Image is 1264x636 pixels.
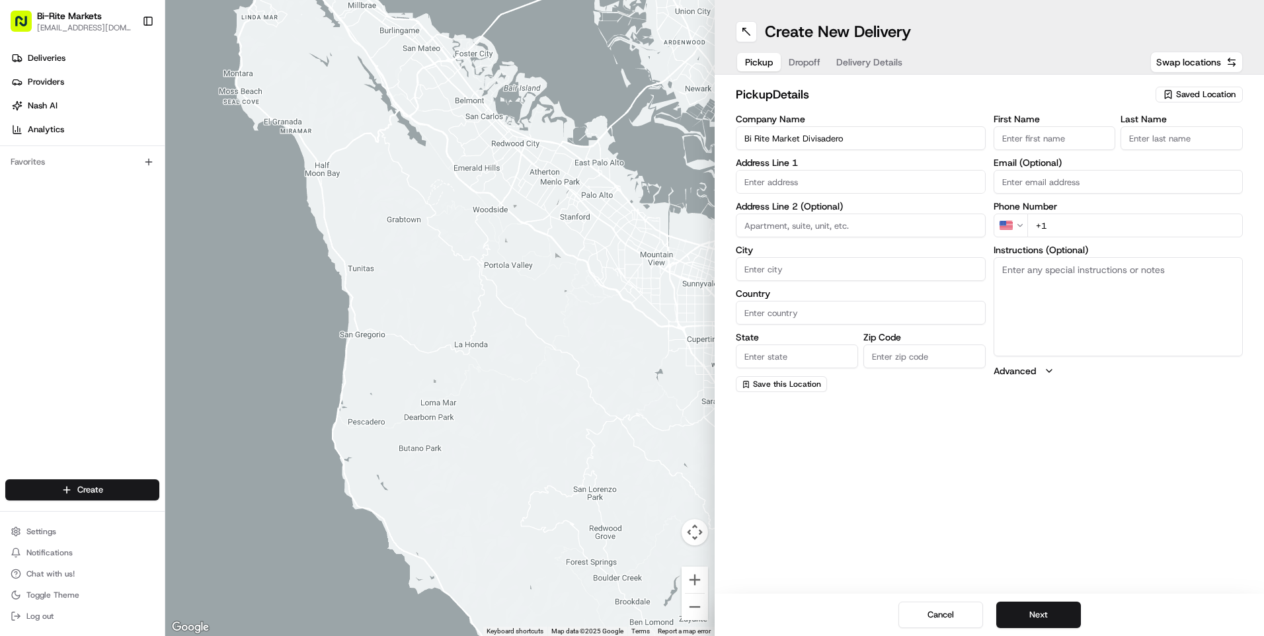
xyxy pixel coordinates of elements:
[863,333,986,342] label: Zip Code
[26,526,56,537] span: Settings
[13,53,241,74] p: Welcome 👋
[13,13,40,40] img: Nash
[132,292,160,302] span: Pylon
[736,245,986,255] label: City
[169,619,212,636] img: Google
[736,158,986,167] label: Address Line 1
[745,56,773,69] span: Pickup
[736,301,986,325] input: Enter country
[13,261,24,272] div: 📗
[863,344,986,368] input: Enter zip code
[736,214,986,237] input: Apartment, suite, unit, etc.
[125,260,212,273] span: API Documentation
[736,344,858,368] input: Enter state
[106,255,217,278] a: 💻API Documentation
[26,611,54,621] span: Log out
[77,484,103,496] span: Create
[994,202,1244,211] label: Phone Number
[682,594,708,620] button: Zoom out
[994,158,1244,167] label: Email (Optional)
[898,602,983,628] button: Cancel
[13,192,34,214] img: Kat Rubio
[5,5,137,37] button: Bi-Rite Markets[EMAIL_ADDRESS][DOMAIN_NAME]
[1121,114,1243,124] label: Last Name
[45,139,167,150] div: We're available if you need us!
[45,126,217,139] div: Start new chat
[5,151,159,173] div: Favorites
[487,627,543,636] button: Keyboard shortcuts
[1150,52,1243,73] button: Swap locations
[5,522,159,541] button: Settings
[631,627,650,635] a: Terms (opens in new tab)
[736,289,986,298] label: Country
[682,567,708,593] button: Zoom in
[8,255,106,278] a: 📗Knowledge Base
[996,602,1081,628] button: Next
[1027,214,1244,237] input: Enter phone number
[13,126,37,150] img: 1736555255976-a54dd68f-1ca7-489b-9aae-adbdc363a1c4
[5,119,165,140] a: Analytics
[736,333,858,342] label: State
[28,52,65,64] span: Deliveries
[26,590,79,600] span: Toggle Theme
[994,245,1244,255] label: Instructions (Optional)
[34,85,218,99] input: Clear
[551,627,623,635] span: Map data ©2025 Google
[789,56,820,69] span: Dropoff
[736,85,1148,104] h2: pickup Details
[5,543,159,562] button: Notifications
[836,56,902,69] span: Delivery Details
[994,126,1116,150] input: Enter first name
[225,130,241,146] button: Start new chat
[5,607,159,625] button: Log out
[736,202,986,211] label: Address Line 2 (Optional)
[736,114,986,124] label: Company Name
[41,205,107,216] span: [PERSON_NAME]
[28,100,58,112] span: Nash AI
[5,95,165,116] a: Nash AI
[205,169,241,185] button: See all
[994,364,1244,378] button: Advanced
[112,261,122,272] div: 💻
[994,364,1036,378] label: Advanced
[1176,89,1236,100] span: Saved Location
[1156,56,1221,69] span: Swap locations
[682,519,708,545] button: Map camera controls
[37,22,132,33] button: [EMAIL_ADDRESS][DOMAIN_NAME]
[1121,126,1243,150] input: Enter last name
[26,547,73,558] span: Notifications
[994,170,1244,194] input: Enter email address
[110,205,114,216] span: •
[5,479,159,500] button: Create
[5,71,165,93] a: Providers
[37,9,102,22] button: Bi-Rite Markets
[736,257,986,281] input: Enter city
[117,205,144,216] span: [DATE]
[26,206,37,216] img: 1736555255976-a54dd68f-1ca7-489b-9aae-adbdc363a1c4
[5,586,159,604] button: Toggle Theme
[994,114,1116,124] label: First Name
[1156,85,1243,104] button: Saved Location
[765,21,911,42] h1: Create New Delivery
[736,376,827,392] button: Save this Location
[658,627,711,635] a: Report a map error
[28,76,64,88] span: Providers
[28,124,64,136] span: Analytics
[753,379,821,389] span: Save this Location
[5,565,159,583] button: Chat with us!
[736,126,986,150] input: Enter company name
[13,172,89,182] div: Past conversations
[169,619,212,636] a: Open this area in Google Maps (opens a new window)
[93,292,160,302] a: Powered byPylon
[736,170,986,194] input: Enter address
[26,569,75,579] span: Chat with us!
[5,48,165,69] a: Deliveries
[26,260,101,273] span: Knowledge Base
